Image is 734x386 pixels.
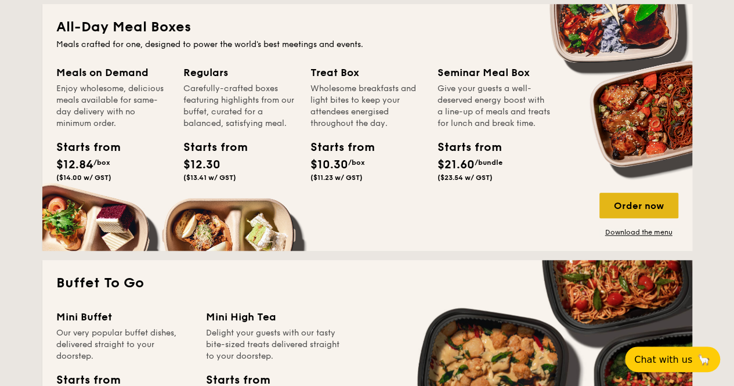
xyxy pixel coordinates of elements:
[437,64,551,81] div: Seminar Meal Box
[183,64,297,81] div: Regulars
[56,83,169,129] div: Enjoy wholesome, delicious meals available for same-day delivery with no minimum order.
[437,158,475,172] span: $21.60
[93,158,110,167] span: /box
[206,327,342,362] div: Delight your guests with our tasty bite-sized treats delivered straight to your doorstep.
[437,139,490,156] div: Starts from
[56,174,111,182] span: ($14.00 w/ GST)
[348,158,365,167] span: /box
[475,158,502,167] span: /bundle
[599,193,678,218] div: Order now
[56,309,192,325] div: Mini Buffet
[634,354,692,365] span: Chat with us
[310,83,424,129] div: Wholesome breakfasts and light bites to keep your attendees energised throughout the day.
[310,174,363,182] span: ($11.23 w/ GST)
[437,174,493,182] span: ($23.54 w/ GST)
[206,309,342,325] div: Mini High Tea
[183,158,220,172] span: $12.30
[56,274,678,293] h2: Buffet To Go
[56,39,678,50] div: Meals crafted for one, designed to power the world's best meetings and events.
[183,83,297,129] div: Carefully-crafted boxes featuring highlights from our buffet, curated for a balanced, satisfying ...
[183,139,236,156] div: Starts from
[625,347,720,372] button: Chat with us🦙
[56,139,109,156] div: Starts from
[310,139,363,156] div: Starts from
[56,158,93,172] span: $12.84
[310,158,348,172] span: $10.30
[56,327,192,362] div: Our very popular buffet dishes, delivered straight to your doorstep.
[437,83,551,129] div: Give your guests a well-deserved energy boost with a line-up of meals and treats for lunch and br...
[56,18,678,37] h2: All-Day Meal Boxes
[183,174,236,182] span: ($13.41 w/ GST)
[697,353,711,366] span: 🦙
[599,228,678,237] a: Download the menu
[56,64,169,81] div: Meals on Demand
[310,64,424,81] div: Treat Box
